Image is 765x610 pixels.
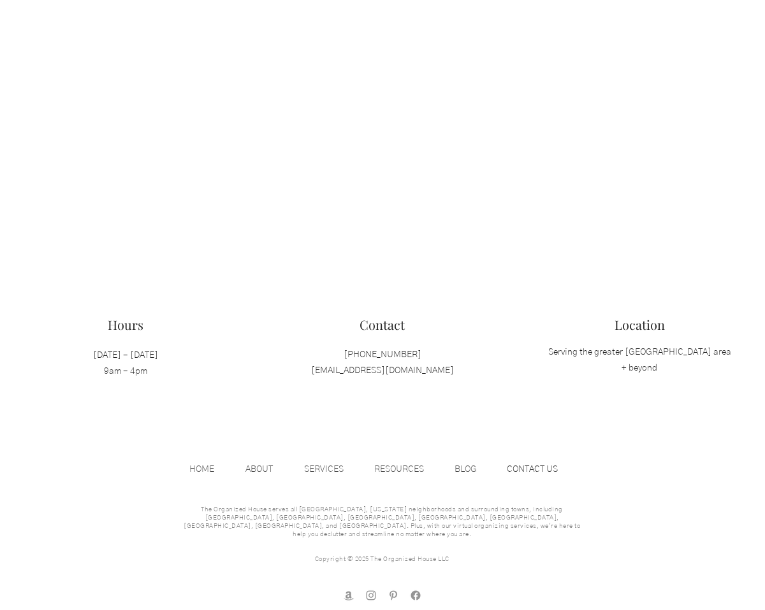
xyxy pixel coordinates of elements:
span: The Organized House serves all [GEOGRAPHIC_DATA], [US_STATE] neighborhoods and surrounding towns,... [184,506,580,537]
span: + beyond [622,364,657,372]
a: [PHONE_NUMBER][EMAIL_ADDRESS][DOMAIN_NAME] [311,350,454,375]
span: [DATE] - [DATE] 9am - 4pm [93,351,158,376]
a: BLOG [448,460,500,479]
img: amazon store front [342,589,355,602]
p: BLOG [448,460,483,479]
p: SERVICES [298,460,350,479]
span: Copyright © 2025 The Organized House LLC [315,556,449,562]
a: SERVICES [298,460,368,479]
ul: Social Bar [342,589,422,602]
span: [PHONE_NUMBER] [EMAIL_ADDRESS][DOMAIN_NAME] [311,350,454,375]
img: Pinterest [387,589,400,602]
img: facebook [409,589,422,602]
a: HOME [183,460,239,479]
a: RESOURCES [368,460,448,479]
span: Contact [360,316,405,333]
a: ABOUT [239,460,298,479]
p: CONTACT US [500,460,564,479]
p: RESOURCES [368,460,430,479]
p: ABOUT [239,460,279,479]
span: Serving the greater [GEOGRAPHIC_DATA] area [548,348,731,357]
a: CONTACT US [500,460,582,479]
nav: Site [183,460,582,479]
p: HOME [183,460,221,479]
span: Hours [108,316,143,333]
h6: Location [538,316,741,333]
img: Instagram [365,589,377,602]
